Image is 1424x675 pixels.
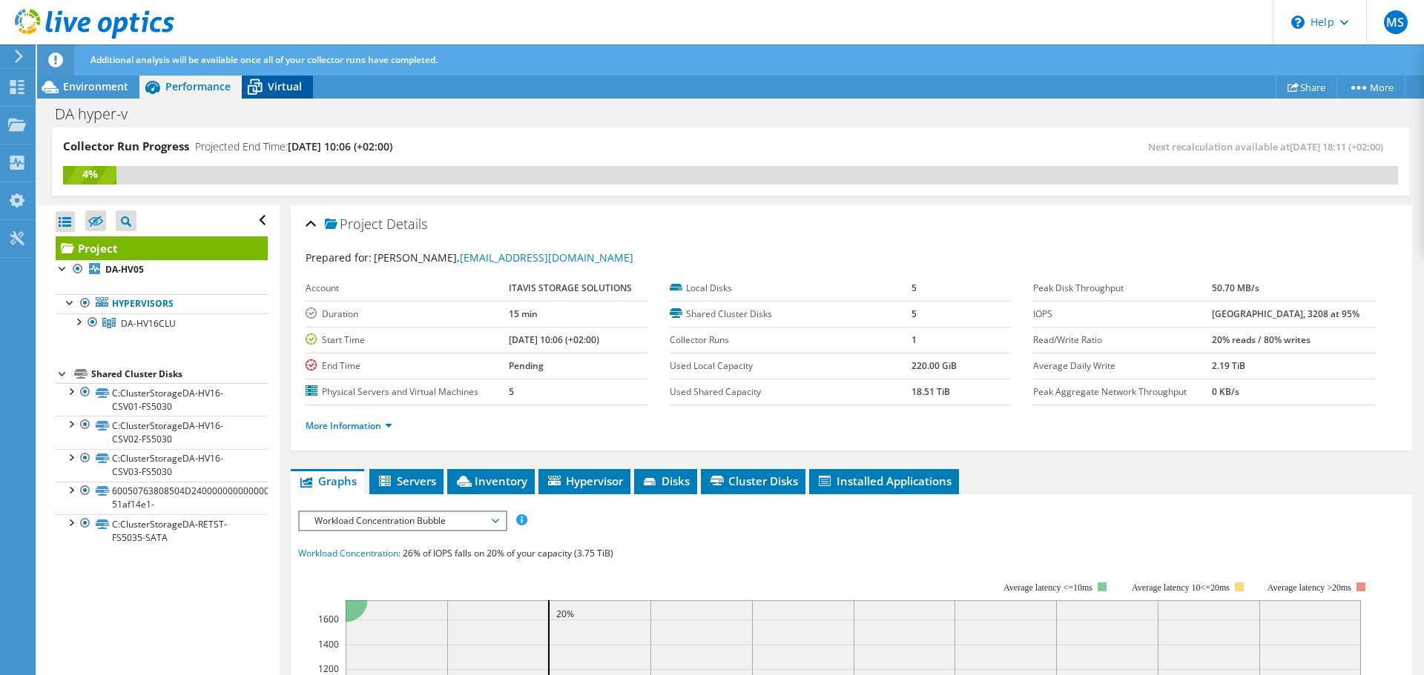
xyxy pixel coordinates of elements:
[670,307,912,322] label: Shared Cluster Disks
[1033,281,1211,296] label: Peak Disk Throughput
[403,547,613,559] span: 26% of IOPS falls on 20% of your capacity (3.75 TiB)
[1384,10,1408,34] span: MS
[298,547,400,559] span: Workload Concentration:
[455,473,527,488] span: Inventory
[1132,582,1230,593] tspan: Average latency 10<=20ms
[306,307,509,322] label: Duration
[708,473,798,488] span: Cluster Disks
[912,307,917,320] b: 5
[670,333,912,348] label: Collector Runs
[56,482,268,514] a: 60050763808504D24000000000000005-51af14e1-
[56,449,268,482] a: C:ClusterStorageDA-HV16-CSV03-FS5030
[386,215,427,233] span: Details
[318,662,339,675] text: 1200
[306,385,509,399] label: Physical Servers and Virtual Machines
[642,473,690,488] span: Disks
[195,139,392,155] h4: Projected End Time:
[1290,140,1383,153] span: [DATE] 18:11 (+02:00)
[912,385,950,398] b: 18.51 TiB
[1033,307,1211,322] label: IOPS
[63,79,128,93] span: Environment
[63,166,116,182] div: 4%
[912,333,917,346] b: 1
[509,333,599,346] b: [DATE] 10:06 (+02:00)
[306,359,509,373] label: End Time
[56,514,268,547] a: C:ClusterStorageDA-RETST-FS5035-SATA
[56,383,268,416] a: C:ClusterStorageDA-HV16-CSV01-FS5030
[288,139,392,153] span: [DATE] 10:06 (+02:00)
[1212,282,1259,294] b: 50.70 MB/s
[556,608,574,620] text: 20%
[268,79,302,93] span: Virtual
[546,473,623,488] span: Hypervisor
[1268,582,1351,593] text: Average latency >20ms
[121,317,176,330] span: DA-HV16CLU
[307,512,498,530] span: Workload Concentration Bubble
[1212,307,1359,320] b: [GEOGRAPHIC_DATA], 3208 at 95%
[912,282,917,294] b: 5
[460,250,633,265] a: [EMAIL_ADDRESS][DOMAIN_NAME]
[1033,359,1211,373] label: Average Daily Write
[1276,76,1337,99] a: Share
[1003,582,1092,593] tspan: Average latency <=10ms
[91,365,268,383] div: Shared Cluster Disks
[306,333,509,348] label: Start Time
[1033,333,1211,348] label: Read/Write Ratio
[298,473,357,488] span: Graphs
[1148,140,1391,153] span: Next recalculation available at
[56,236,268,260] a: Project
[670,385,912,399] label: Used Shared Capacity
[48,106,151,122] h1: DA hyper-v
[318,613,339,625] text: 1600
[509,282,632,294] b: ITAVIS STORAGE SOLUTIONS
[817,473,952,488] span: Installed Applications
[1336,76,1405,99] a: More
[377,473,436,488] span: Servers
[374,250,633,265] span: [PERSON_NAME],
[1033,385,1211,399] label: Peak Aggregate Network Throughput
[56,260,268,279] a: DA-HV05
[509,385,514,398] b: 5
[1212,333,1311,346] b: 20% reads / 80% writes
[318,638,339,651] text: 1400
[1212,359,1245,372] b: 2.19 TiB
[105,263,144,276] b: DA-HV05
[56,313,268,333] a: DA-HV16CLU
[325,217,383,232] span: Project
[90,53,438,66] span: Additional analysis will be available once all of your collector runs have completed.
[912,359,957,372] b: 220.00 GiB
[56,416,268,448] a: C:ClusterStorageDA-HV16-CSV02-FS5030
[509,359,544,372] b: Pending
[165,79,231,93] span: Performance
[56,294,268,313] a: Hypervisors
[306,419,392,432] a: More Information
[1291,16,1305,29] svg: \n
[1212,385,1239,398] b: 0 KB/s
[306,281,509,296] label: Account
[509,307,538,320] b: 15 min
[670,359,912,373] label: Used Local Capacity
[306,250,372,265] label: Prepared for:
[670,281,912,296] label: Local Disks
